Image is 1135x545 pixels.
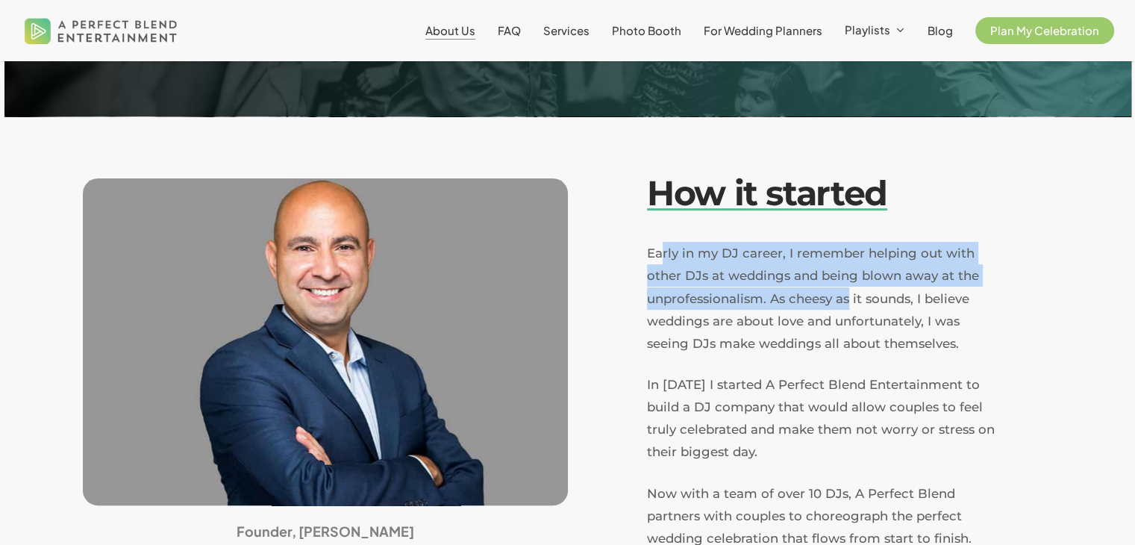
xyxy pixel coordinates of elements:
span: Plan My Celebration [990,23,1099,37]
span: Playlists [845,22,890,37]
a: Blog [928,25,953,37]
span: Early in my DJ career, I remember helping out with other DJs at weddings and being blown away at ... [647,246,979,350]
span: Services [543,23,590,37]
a: About Us [425,25,475,37]
span: About Us [425,23,475,37]
a: Playlists [845,24,905,37]
a: Plan My Celebration [975,25,1114,37]
span: Photo Booth [612,23,681,37]
span: FAQ [498,23,521,37]
span: For Wedding Planners [704,23,822,37]
a: FAQ [498,25,521,37]
a: For Wedding Planners [704,25,822,37]
a: Services [543,25,590,37]
span: Blog [928,23,953,37]
a: Photo Booth [612,25,681,37]
em: How it started [647,172,887,214]
span: In [DATE] I started A Perfect Blend Entertainment to build a DJ company that would allow couples ... [647,377,995,459]
strong: Founder, [PERSON_NAME] [237,523,414,540]
img: A Perfect Blend Entertainment [21,6,181,55]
